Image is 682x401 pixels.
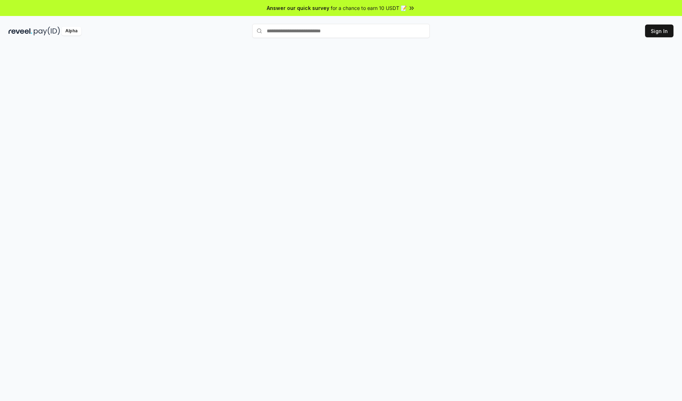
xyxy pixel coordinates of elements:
div: Alpha [61,27,81,36]
button: Sign In [645,25,673,37]
span: Answer our quick survey [267,4,329,12]
img: reveel_dark [9,27,32,36]
img: pay_id [34,27,60,36]
span: for a chance to earn 10 USDT 📝 [331,4,407,12]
